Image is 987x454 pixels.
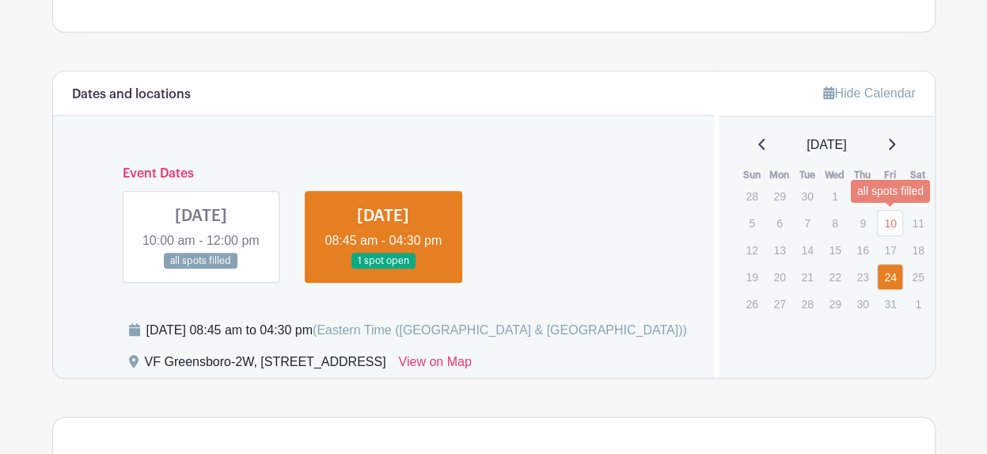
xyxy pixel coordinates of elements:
p: 28 [738,184,765,208]
p: 2 [849,184,875,208]
p: 1 [905,292,931,316]
p: 1 [822,184,848,208]
p: 19 [738,265,765,289]
p: 17 [877,238,903,262]
th: Sat [904,167,932,183]
div: [DATE] 08:45 am to 04:30 pm [146,321,687,340]
p: 15 [822,238,848,262]
p: 18 [905,238,931,262]
p: 16 [849,238,875,262]
p: 29 [822,292,848,316]
p: 5 [738,211,765,235]
th: Mon [765,167,793,183]
th: Tue [793,167,821,183]
th: Fri [876,167,904,183]
th: Wed [821,167,848,183]
p: 9 [849,211,875,235]
p: 30 [849,292,875,316]
a: 24 [877,264,903,290]
div: all spots filled [851,179,930,202]
p: 7 [794,211,820,235]
p: 6 [766,211,792,235]
p: 26 [738,292,765,316]
p: 29 [766,184,792,208]
p: 11 [905,211,931,235]
a: Hide Calendar [823,86,915,100]
span: [DATE] [807,135,846,155]
p: 21 [794,265,820,289]
a: 10 [877,210,903,236]
h6: Dates and locations [72,87,191,102]
a: View on Map [398,353,471,378]
p: 28 [794,292,820,316]
p: 14 [794,238,820,262]
p: 12 [738,238,765,262]
p: 8 [822,211,848,235]
p: 30 [794,184,820,208]
span: (Eastern Time ([GEOGRAPHIC_DATA] & [GEOGRAPHIC_DATA])) [313,323,687,337]
h6: Event Dates [110,166,658,181]
th: Sun [738,167,765,183]
th: Thu [848,167,876,183]
p: 23 [849,265,875,289]
div: VF Greensboro-2W, [STREET_ADDRESS] [145,353,386,378]
p: 22 [822,265,848,289]
p: 13 [766,238,792,262]
p: 20 [766,265,792,289]
p: 27 [766,292,792,316]
p: 31 [877,292,903,316]
p: 25 [905,265,931,289]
